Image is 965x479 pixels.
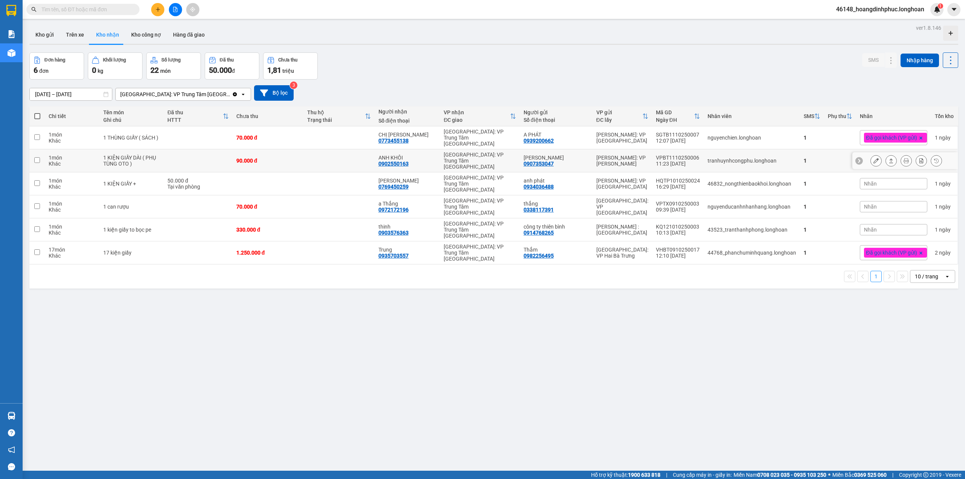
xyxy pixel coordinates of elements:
[656,207,700,213] div: 09:39 [DATE]
[656,155,700,161] div: VPBT1110250006
[935,250,954,256] div: 2
[103,204,160,210] div: 1 can rượu
[440,106,520,126] th: Toggle SortBy
[92,66,96,75] span: 0
[708,204,796,210] div: nguyenducanhnhanhang.longhoan
[444,117,510,123] div: ĐC giao
[734,471,826,479] span: Miền Nam
[444,198,516,216] div: [GEOGRAPHIC_DATA]: VP Trung Tâm [GEOGRAPHIC_DATA]
[378,109,437,115] div: Người nhận
[444,175,516,193] div: [GEOGRAPHIC_DATA]: VP Trung Tâm [GEOGRAPHIC_DATA]
[49,132,96,138] div: 1 món
[596,224,648,236] div: [PERSON_NAME] : [GEOGRAPHIC_DATA]
[524,138,554,144] div: 0939200662
[209,66,232,75] span: 50.000
[524,155,589,161] div: ANH PHƯƠNG
[232,91,238,97] svg: Clear value
[378,224,437,230] div: thinh
[103,227,160,233] div: 1 kiện giấy to bọc pe
[593,106,652,126] th: Toggle SortBy
[916,24,941,32] div: ver 1.8.146
[60,26,90,44] button: Trên xe
[236,158,300,164] div: 90.000 đ
[652,106,704,126] th: Toggle SortBy
[161,57,181,63] div: Số lượng
[236,227,300,233] div: 330.000 đ
[915,273,938,280] div: 10 / trang
[103,250,160,256] div: 17 kiện giấy
[524,207,554,213] div: 0338117391
[44,57,65,63] div: Đơn hàng
[49,178,96,184] div: 1 món
[151,3,164,16] button: plus
[173,7,178,12] span: file-add
[378,118,437,124] div: Số điện thoại
[828,113,846,119] div: Phụ thu
[103,135,160,141] div: 1 THÙNG GIẤY ( SÁCH )
[49,138,96,144] div: Khác
[231,91,232,98] input: Selected Khánh Hòa: VP Trung Tâm TP Nha Trang.
[656,161,700,167] div: 11:23 [DATE]
[220,57,234,63] div: Đã thu
[190,7,195,12] span: aim
[939,135,951,141] span: ngày
[757,472,826,478] strong: 0708 023 035 - 0935 103 250
[656,184,700,190] div: 16:29 [DATE]
[125,26,167,44] button: Kho công nợ
[944,273,950,279] svg: open
[524,161,554,167] div: 0907353047
[378,253,409,259] div: 0935703557
[804,227,820,233] div: 1
[656,230,700,236] div: 10:13 [DATE]
[864,181,877,187] span: Nhãn
[378,132,437,138] div: CHỊ UYÊN
[240,91,246,97] svg: open
[378,247,437,253] div: Trung
[88,52,142,80] button: Khối lượng0kg
[524,224,589,230] div: công ty thiên bình
[8,49,15,57] img: warehouse-icon
[828,473,830,476] span: ⚪️
[8,463,15,470] span: message
[596,117,642,123] div: ĐC lấy
[628,472,660,478] strong: 1900 633 818
[378,178,437,184] div: ngô ngọc huy
[103,181,160,187] div: 1 KIỆN GIẤY +
[232,68,235,74] span: đ
[935,135,954,141] div: 1
[524,253,554,259] div: 0982256495
[146,52,201,80] button: Số lượng22món
[31,7,37,12] span: search
[290,81,297,89] sup: 3
[524,109,589,115] div: Người gửi
[29,52,84,80] button: Đơn hàng6đơn
[939,227,951,233] span: ngày
[378,138,409,144] div: 0773455138
[49,201,96,207] div: 1 món
[656,201,700,207] div: VPTX0910250003
[41,5,130,14] input: Tìm tên, số ĐT hoặc mã đơn
[236,250,300,256] div: 1.250.000 đ
[708,227,796,233] div: 43523_tranthanhphong.longhoan
[862,53,885,67] button: SMS
[804,181,820,187] div: 1
[864,227,877,233] span: Nhãn
[444,152,516,170] div: [GEOGRAPHIC_DATA]: VP Trung Tâm [GEOGRAPHIC_DATA]
[804,113,814,119] div: SMS
[378,161,409,167] div: 0902550163
[49,207,96,213] div: Khác
[708,158,796,164] div: tranhuynhcongphu.longhoan
[854,472,887,478] strong: 0369 525 060
[167,184,228,190] div: Tại văn phòng
[923,472,928,477] span: copyright
[938,3,943,9] sup: 1
[254,85,294,101] button: Bộ lọc
[378,207,409,213] div: 0972172196
[169,3,182,16] button: file-add
[935,181,954,187] div: 1
[860,113,927,119] div: Nhãn
[596,178,648,190] div: [PERSON_NAME]: VP [GEOGRAPHIC_DATA]
[666,471,667,479] span: |
[524,230,554,236] div: 0914768265
[6,5,16,16] img: logo-vxr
